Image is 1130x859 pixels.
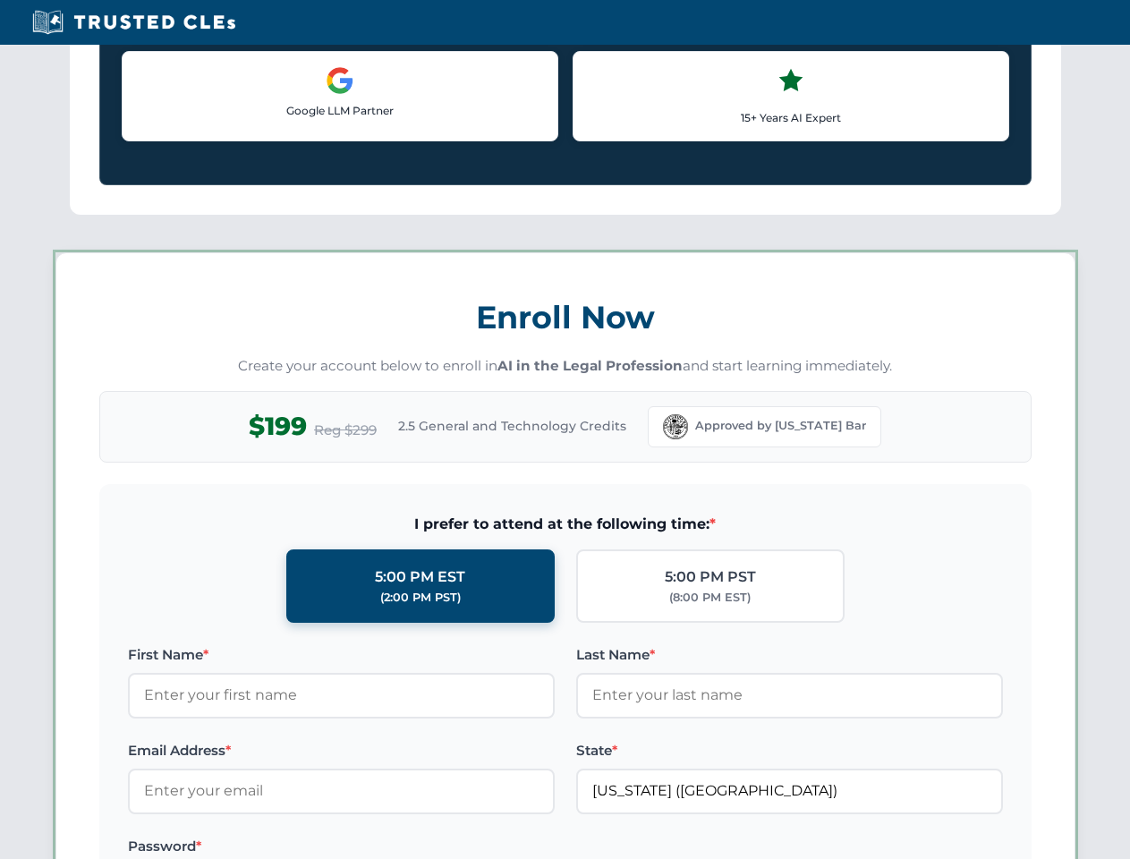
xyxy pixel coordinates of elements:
span: 2.5 General and Technology Credits [398,416,626,436]
span: I prefer to attend at the following time: [128,513,1003,536]
input: Florida (FL) [576,769,1003,813]
p: 15+ Years AI Expert [588,109,994,126]
p: Create your account below to enroll in and start learning immediately. [99,356,1032,377]
input: Enter your email [128,769,555,813]
label: State [576,740,1003,761]
p: Google LLM Partner [137,102,543,119]
label: Email Address [128,740,555,761]
h3: Enroll Now [99,289,1032,345]
div: 5:00 PM PST [665,566,756,589]
img: Florida Bar [663,414,688,439]
strong: AI in the Legal Profession [497,357,683,374]
img: Google [326,66,354,95]
div: 5:00 PM EST [375,566,465,589]
div: (8:00 PM EST) [669,589,751,607]
img: Trusted CLEs [27,9,241,36]
span: $199 [249,406,307,447]
span: Reg $299 [314,420,377,441]
input: Enter your last name [576,673,1003,718]
label: Last Name [576,644,1003,666]
input: Enter your first name [128,673,555,718]
label: Password [128,836,555,857]
span: Approved by [US_STATE] Bar [695,417,866,435]
div: (2:00 PM PST) [380,589,461,607]
label: First Name [128,644,555,666]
